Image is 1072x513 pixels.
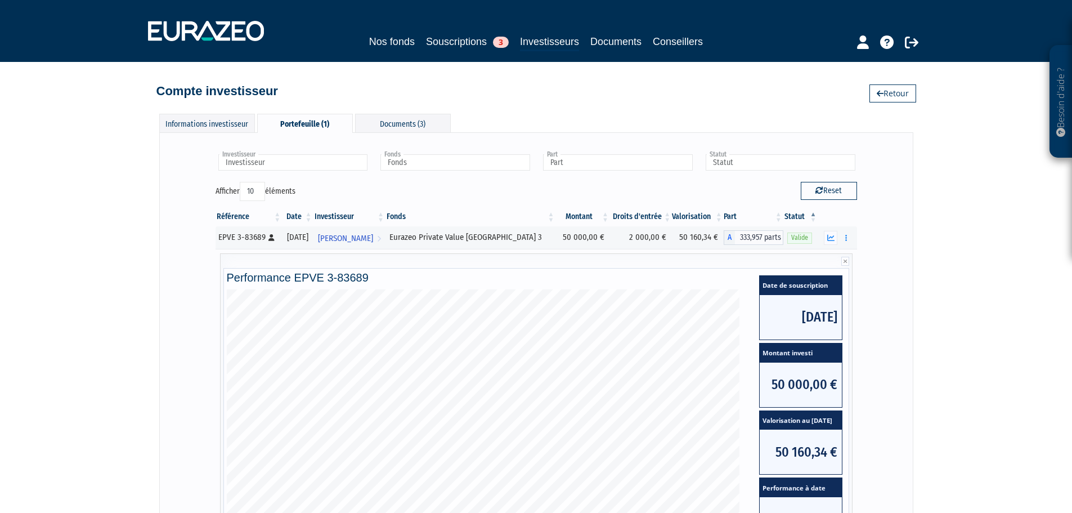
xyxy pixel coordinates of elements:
div: Documents (3) [355,114,451,132]
span: Valorisation au [DATE] [760,411,842,430]
th: Montant: activer pour trier la colonne par ordre croissant [555,207,610,226]
td: 50 160,34 € [672,226,723,249]
span: [PERSON_NAME] [318,228,373,249]
th: Date: activer pour trier la colonne par ordre croissant [282,207,313,226]
label: Afficher éléments [216,182,295,201]
th: Statut : activer pour trier la colonne par ordre d&eacute;croissant [783,207,818,226]
div: EPVE 3-83689 [218,231,279,243]
a: Investisseurs [520,34,579,51]
span: 50 160,34 € [760,430,842,474]
th: Fonds: activer pour trier la colonne par ordre croissant [385,207,556,226]
td: 50 000,00 € [555,226,610,249]
th: Part: activer pour trier la colonne par ordre croissant [724,207,783,226]
span: [DATE] [760,295,842,340]
div: Informations investisseur [159,114,255,132]
td: 2 000,00 € [610,226,672,249]
span: Valide [787,233,812,243]
span: Montant investi [760,344,842,363]
div: Eurazeo Private Value [GEOGRAPHIC_DATA] 3 [389,231,552,243]
button: Reset [801,182,857,200]
a: Documents [590,34,642,50]
i: [Français] Personne physique [268,234,275,241]
div: [DATE] [286,231,309,243]
select: Afficheréléments [240,182,265,201]
h4: Performance EPVE 3-83689 [227,271,846,284]
a: Conseillers [653,34,703,50]
a: [PERSON_NAME] [313,226,385,249]
span: Performance à date [760,478,842,497]
a: Souscriptions3 [426,34,509,50]
div: Portefeuille (1) [257,114,353,133]
th: Droits d'entrée: activer pour trier la colonne par ordre croissant [610,207,672,226]
span: 3 [493,37,509,48]
img: 1732889491-logotype_eurazeo_blanc_rvb.png [148,21,264,41]
i: Voir l'investisseur [377,228,381,249]
th: Investisseur: activer pour trier la colonne par ordre croissant [313,207,385,226]
span: Date de souscription [760,276,842,295]
span: 333,957 parts [735,230,783,245]
th: Valorisation: activer pour trier la colonne par ordre croissant [672,207,723,226]
span: 50 000,00 € [760,363,842,407]
p: Besoin d'aide ? [1055,51,1067,153]
h4: Compte investisseur [156,84,278,98]
a: Nos fonds [369,34,415,50]
span: A [724,230,735,245]
a: Retour [869,84,916,102]
th: Référence : activer pour trier la colonne par ordre croissant [216,207,282,226]
div: A - Eurazeo Private Value Europe 3 [724,230,783,245]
